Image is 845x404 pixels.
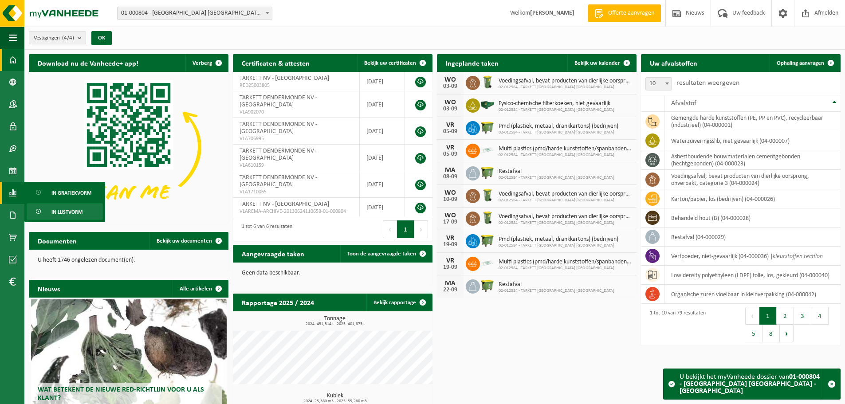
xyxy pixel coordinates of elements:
[770,54,840,72] a: Ophaling aanvragen
[499,281,614,288] span: Restafval
[664,266,841,285] td: low density polyethyleen (LDPE) folie, los, gekleurd (04-000040)
[480,165,495,180] img: WB-1100-HPE-GN-50
[397,220,414,238] button: 1
[499,213,632,220] span: Voedingsafval, bevat producten van dierlijke oorsprong, onverpakt, categorie 3
[91,31,112,45] button: OK
[664,112,841,131] td: gemengde harde kunststoffen (PE, PP en PVC), recycleerbaar (industrieel) (04-000001)
[811,307,829,325] button: 4
[606,9,656,18] span: Offerte aanvragen
[759,307,777,325] button: 1
[499,220,632,226] span: 02-012584 - TARKETT [GEOGRAPHIC_DATA] [GEOGRAPHIC_DATA]
[441,129,459,135] div: 05-09
[745,307,759,325] button: Previous
[240,148,317,161] span: TARKETT DENDERMONDE NV - [GEOGRAPHIC_DATA]
[641,54,706,71] h2: Uw afvalstoffen
[499,145,632,153] span: Multi plastics (pmd/harde kunststoffen/spanbanden/eps/folie naturel/folie gemeng...
[574,60,620,66] span: Bekijk uw kalender
[499,198,632,203] span: 02-012584 - TARKETT [GEOGRAPHIC_DATA] [GEOGRAPHIC_DATA]
[364,60,416,66] span: Bekijk uw certificaten
[118,7,272,20] span: 01-000804 - TARKETT NV - WAALWIJK
[499,191,632,198] span: Voedingsafval, bevat producten van dierlijke oorsprong, onverpakt, categorie 3
[671,100,696,107] span: Afvalstof
[441,235,459,242] div: VR
[664,189,841,208] td: karton/papier, los (bedrijven) (04-000026)
[441,287,459,293] div: 22-09
[588,4,661,22] a: Offerte aanvragen
[777,307,794,325] button: 2
[157,238,212,244] span: Bekijk uw documenten
[240,121,317,135] span: TARKETT DENDERMONDE NV - [GEOGRAPHIC_DATA]
[237,322,432,326] span: 2024: 431,314 t - 2025: 401,873 t
[51,204,83,220] span: In lijstvorm
[441,212,459,219] div: WO
[499,153,632,158] span: 02-012584 - TARKETT [GEOGRAPHIC_DATA] [GEOGRAPHIC_DATA]
[27,203,103,220] a: In lijstvorm
[480,75,495,90] img: WB-0140-HPE-GN-50
[499,85,632,90] span: 02-012584 - TARKETT [GEOGRAPHIC_DATA] [GEOGRAPHIC_DATA]
[745,325,762,342] button: 5
[360,72,405,91] td: [DATE]
[233,54,318,71] h2: Certificaten & attesten
[414,220,428,238] button: Next
[240,75,329,82] span: TARKETT NV - [GEOGRAPHIC_DATA]
[237,220,292,239] div: 1 tot 6 van 6 resultaten
[762,325,780,342] button: 8
[441,106,459,112] div: 03-09
[645,77,672,90] span: 10
[29,72,228,222] img: Download de VHEPlus App
[664,227,841,247] td: restafval (04-000029)
[480,188,495,203] img: WB-0140-HPE-GN-50
[680,369,823,399] div: U bekijkt het myVanheede dossier van
[117,7,272,20] span: 01-000804 - TARKETT NV - WAALWIJK
[480,255,495,271] img: LP-SK-00500-LPE-16
[233,294,323,311] h2: Rapportage 2025 / 2024
[360,171,405,198] td: [DATE]
[240,82,353,89] span: RED25003805
[173,280,228,298] a: Alle artikelen
[185,54,228,72] button: Verberg
[360,145,405,171] td: [DATE]
[29,31,86,44] button: Vestigingen(4/4)
[567,54,636,72] a: Bekijk uw kalender
[441,189,459,196] div: WO
[441,144,459,151] div: VR
[780,325,794,342] button: Next
[193,60,212,66] span: Verberg
[240,201,329,208] span: TARKETT NV - [GEOGRAPHIC_DATA]
[29,54,147,71] h2: Download nu de Vanheede+ app!
[29,232,86,249] h2: Documenten
[499,78,632,85] span: Voedingsafval, bevat producten van dierlijke oorsprong, onverpakt, categorie 3
[360,91,405,118] td: [DATE]
[441,83,459,90] div: 03-09
[794,307,811,325] button: 3
[480,233,495,248] img: WB-1100-HPE-GN-50
[240,162,353,169] span: VLA610159
[773,253,823,260] i: kleurstoffen tectilon
[676,79,739,86] label: resultaten weergeven
[62,35,74,41] count: (4/4)
[499,100,614,107] span: Fysico-chemische filterkoeken, niet gevaarlijk
[383,220,397,238] button: Previous
[480,278,495,293] img: WB-1100-HPE-GN-50
[441,99,459,106] div: WO
[149,232,228,250] a: Bekijk uw documenten
[27,184,103,201] a: In grafiekvorm
[680,373,820,395] strong: 01-000804 - [GEOGRAPHIC_DATA] [GEOGRAPHIC_DATA] - [GEOGRAPHIC_DATA]
[357,54,432,72] a: Bekijk uw certificaten
[242,270,424,276] p: Geen data beschikbaar.
[240,208,353,215] span: VLAREMA-ARCHIVE-20130624110658-01-000804
[499,243,618,248] span: 02-012584 - TARKETT [GEOGRAPHIC_DATA] [GEOGRAPHIC_DATA]
[441,219,459,225] div: 17-09
[237,393,432,404] h3: Kubiek
[480,97,495,112] img: HK-XS-16-GN-00
[499,175,614,180] span: 02-012584 - TARKETT [GEOGRAPHIC_DATA] [GEOGRAPHIC_DATA]
[34,31,74,45] span: Vestigingen
[530,10,574,16] strong: [PERSON_NAME]
[499,130,618,135] span: 02-012584 - TARKETT [GEOGRAPHIC_DATA] [GEOGRAPHIC_DATA]
[240,174,317,188] span: TARKETT DENDERMONDE NV - [GEOGRAPHIC_DATA]
[441,257,459,264] div: VR
[347,251,416,257] span: Toon de aangevraagde taken
[233,245,313,262] h2: Aangevraagde taken
[240,109,353,116] span: VLA902070
[777,60,824,66] span: Ophaling aanvragen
